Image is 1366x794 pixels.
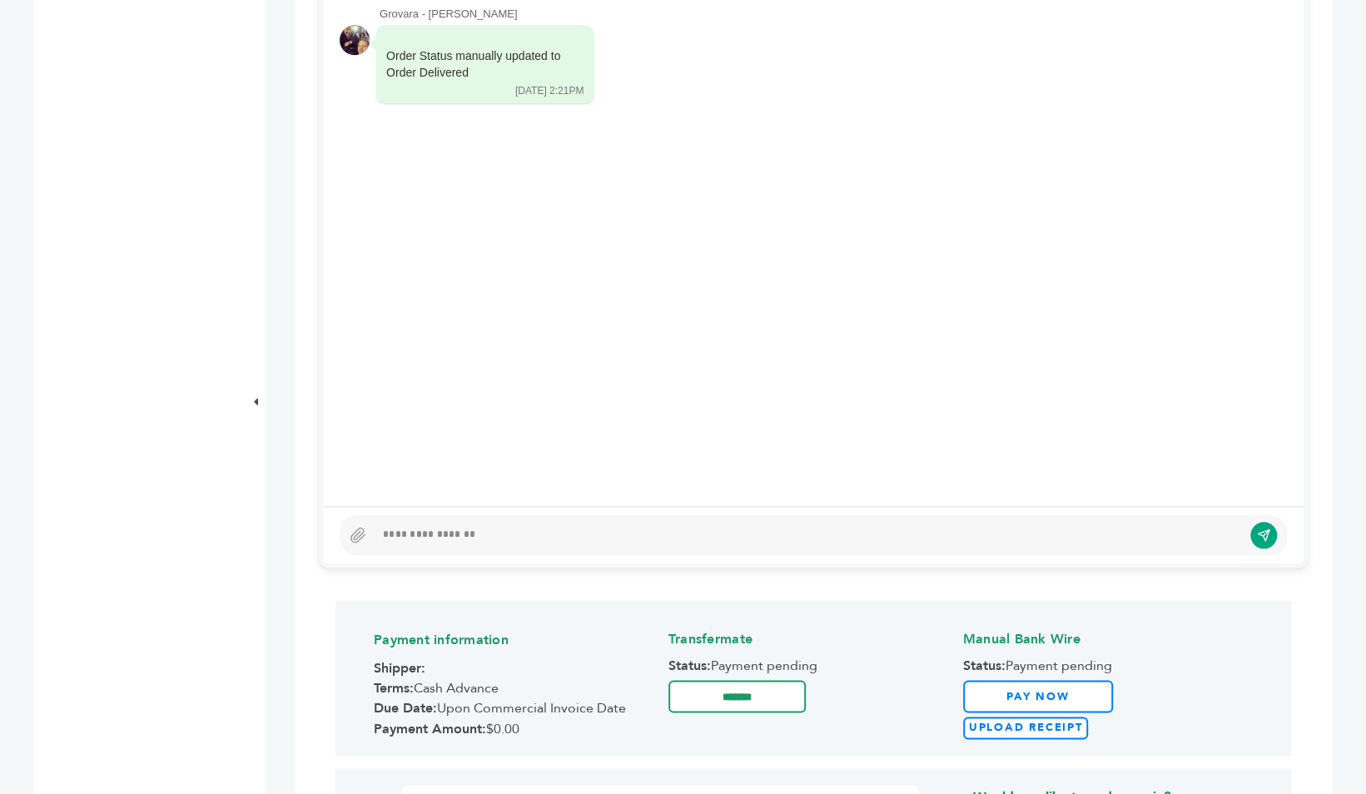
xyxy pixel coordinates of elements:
h4: Transfermate [668,618,959,657]
label: Upload Receipt [963,717,1089,739]
span: Cash Advance [374,679,664,697]
h4: Manual Bank Wire [963,618,1254,657]
strong: Payment Amount: [374,720,486,738]
strong: Due Date: [374,699,437,717]
span: $0.00 [374,720,664,738]
div: [DATE] 2:21PM [515,84,584,98]
a: Pay Now [963,680,1113,712]
strong: Status: [963,657,1006,675]
span: Payment pending [963,657,1254,675]
div: Order Status manually updated to Order Delivered [386,48,560,81]
span: Upon Commercial Invoice Date [374,699,664,717]
span: Payment pending [668,657,959,675]
div: Grovara - [PERSON_NAME] [380,7,1287,22]
strong: Shipper: [374,659,425,677]
h4: Payment information [374,618,664,658]
strong: Terms: [374,679,414,697]
strong: Status: [668,657,711,675]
